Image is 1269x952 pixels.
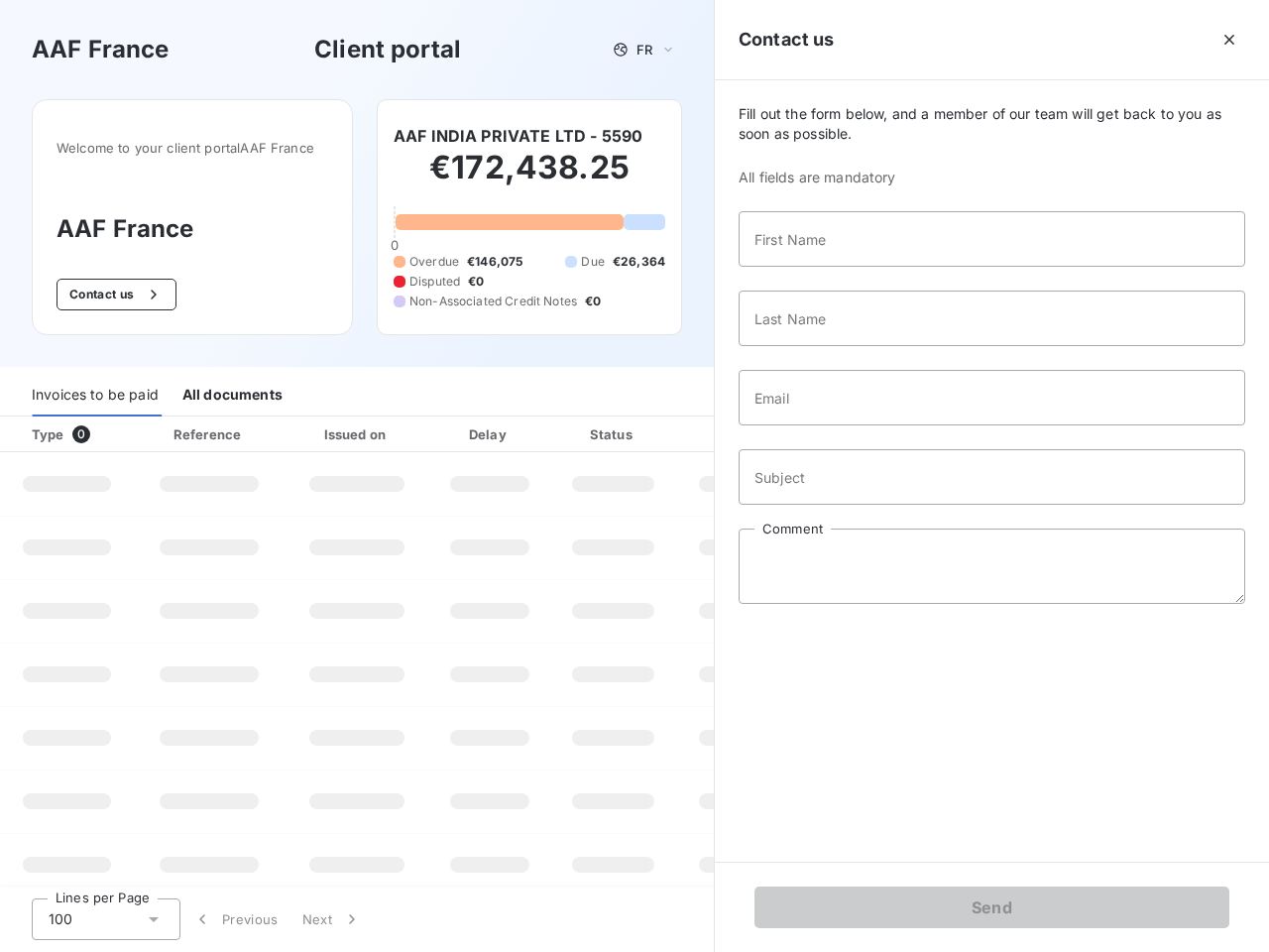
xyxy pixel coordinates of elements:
[57,211,328,247] h3: AAF France
[468,273,484,291] span: €0
[394,148,665,207] h2: €172,438.25
[57,279,176,310] button: Contact us
[72,425,90,443] span: 0
[739,291,1245,346] input: placeholder
[394,124,642,148] h6: AAF INDIA PRIVATE LTD - 5590
[391,237,399,253] span: 0
[409,293,577,310] span: Non-Associated Credit Notes
[636,42,652,58] span: FR
[182,375,283,416] div: All documents
[581,253,604,271] span: Due
[409,253,459,271] span: Overdue
[554,424,672,444] div: Status
[20,424,130,444] div: Type
[290,898,374,940] button: Next
[409,273,460,291] span: Disputed
[173,426,241,442] div: Reference
[49,909,72,929] span: 100
[680,424,807,444] div: Amount
[613,253,665,271] span: €26,364
[739,26,835,54] h5: Contact us
[32,32,170,67] h3: AAF France
[180,898,290,940] button: Previous
[288,424,425,444] div: Issued on
[739,370,1245,425] input: placeholder
[585,293,601,310] span: €0
[739,168,1245,187] span: All fields are mandatory
[739,104,1245,144] span: Fill out the form below, and a member of our team will get back to you as soon as possible.
[433,424,546,444] div: Delay
[57,140,328,156] span: Welcome to your client portal AAF France
[754,887,1229,928] button: Send
[467,253,522,271] span: €146,075
[739,211,1245,267] input: placeholder
[314,32,461,67] h3: Client portal
[32,375,159,416] div: Invoices to be paid
[739,449,1245,505] input: placeholder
